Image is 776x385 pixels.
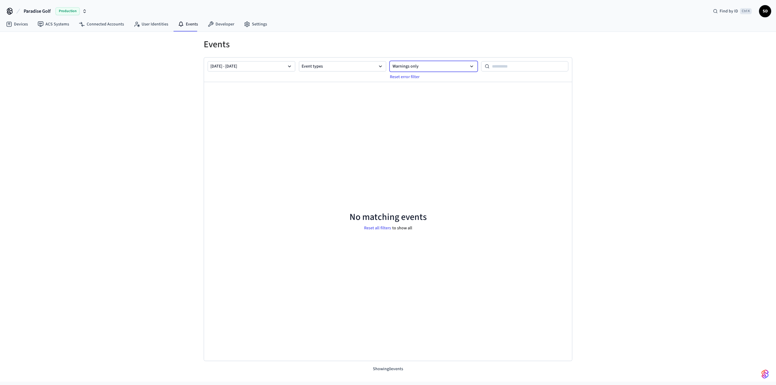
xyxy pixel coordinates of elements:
[720,8,738,14] span: Find by ID
[74,19,129,30] a: Connected Accounts
[760,6,771,17] span: SD
[386,72,423,82] button: Reset error filter
[239,19,272,30] a: Settings
[708,6,757,17] div: Find by IDCtrl K
[204,39,572,50] h1: Events
[761,369,769,379] img: SeamLogoGradient.69752ec5.svg
[1,19,33,30] a: Devices
[363,224,392,233] button: Reset all filters
[204,366,572,372] p: Showing 0 events
[129,19,173,30] a: User Identities
[299,61,386,71] button: Event types
[24,8,51,15] span: Paradise Golf
[33,19,74,30] a: ACS Systems
[208,61,295,71] button: [DATE] - [DATE]
[740,8,752,14] span: Ctrl K
[350,212,427,223] p: No matching events
[173,19,203,30] a: Events
[759,5,771,17] button: SD
[203,19,239,30] a: Developer
[392,225,412,231] p: to show all
[55,7,80,15] span: Production
[390,61,477,71] button: Warnings only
